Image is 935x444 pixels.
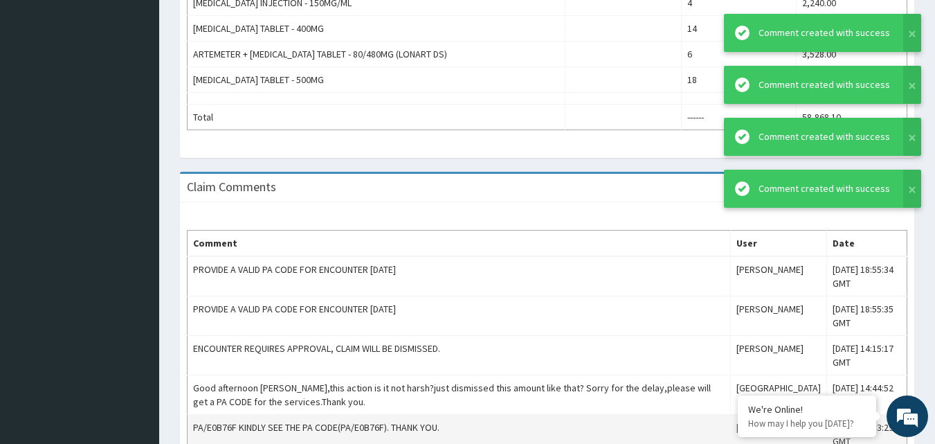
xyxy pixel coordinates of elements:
div: Comment created with success [759,130,890,144]
textarea: Type your message and hit 'Enter' [7,296,264,345]
td: [GEOGRAPHIC_DATA] [731,375,827,415]
td: [PERSON_NAME] [731,256,827,296]
th: User [731,231,827,257]
td: [DATE] 18:55:35 GMT [827,296,907,336]
p: How may I help you today? [748,418,866,429]
th: Date [827,231,907,257]
div: Comment created with success [759,26,890,40]
td: [MEDICAL_DATA] TABLET - 400MG [188,16,565,42]
td: [DATE] 14:44:52 GMT [827,375,907,415]
td: 14 [682,16,797,42]
h3: Claim Comments [187,181,276,193]
td: 3,528.00 [797,42,907,67]
td: 6 [682,42,797,67]
td: [DATE] 14:15:17 GMT [827,336,907,375]
div: Comment created with success [759,181,890,196]
td: PROVIDE A VALID PA CODE FOR ENCOUNTER [DATE] [188,296,731,336]
div: Minimize live chat window [227,7,260,40]
td: Total [188,105,565,130]
div: Comment created with success [759,78,890,92]
td: [PERSON_NAME] [731,336,827,375]
td: ARTEMETER + [MEDICAL_DATA] TABLET - 80/480MG (LONART DS) [188,42,565,67]
div: We're Online! [748,403,866,416]
td: ENCOUNTER REQUIRES APPROVAL, CLAIM WILL BE DISMISSED. [188,336,731,375]
td: ------ [682,105,797,130]
img: d_794563401_company_1708531726252_794563401 [26,69,56,104]
td: [DATE] 18:55:34 GMT [827,256,907,296]
td: Good afternoon [PERSON_NAME],this action is it not harsh?just dismissed this amount like that? So... [188,375,731,415]
td: [PERSON_NAME] [731,296,827,336]
td: [MEDICAL_DATA] TABLET - 500MG [188,67,565,93]
td: 18 [682,67,797,93]
div: Chat with us now [72,78,233,96]
td: PROVIDE A VALID PA CODE FOR ENCOUNTER [DATE] [188,256,731,296]
span: We're online! [80,134,191,274]
td: 58,868.10 [797,105,907,130]
th: Comment [188,231,731,257]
